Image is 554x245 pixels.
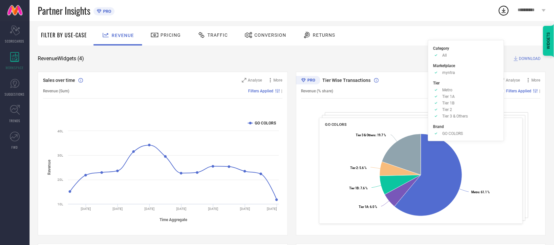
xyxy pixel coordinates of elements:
[433,64,455,68] span: Marketplace
[359,205,377,209] text: : 6.0 %
[442,53,447,58] span: All
[160,32,181,38] span: Pricing
[57,202,63,206] text: 10L
[43,78,75,83] span: Sales over time
[519,55,541,62] span: DOWNLOAD
[240,207,250,211] text: [DATE]
[242,78,246,83] svg: Zoom
[255,121,276,125] text: GO COLORS
[38,4,90,17] span: Partner Insights
[282,89,283,93] span: |
[313,32,335,38] span: Returns
[442,131,463,136] span: GO COLORS
[442,101,455,105] span: Tier 1B
[540,89,541,93] span: |
[325,122,346,127] span: GO COLORS
[356,134,375,137] tspan: Tier 3 & Others
[207,32,228,38] span: Traffic
[442,94,455,99] span: Tier 1A
[433,46,449,51] span: Category
[323,78,371,83] span: Tier Wise Transactions
[57,178,63,181] text: 20L
[356,134,386,137] text: : 19.7 %
[5,39,25,44] span: SCORECARDS
[6,65,24,70] span: WORKSPACE
[254,32,286,38] span: Conversion
[359,205,369,209] tspan: Tier 1A
[506,78,520,83] span: Analyse
[471,191,490,194] text: : 61.1 %
[57,154,63,157] text: 30L
[433,81,440,85] span: Tier
[43,89,69,93] span: Revenue (Sum)
[208,207,218,211] text: [DATE]
[101,9,111,14] span: PRO
[350,166,358,170] tspan: Tier 2
[248,89,274,93] span: Filters Applied
[81,207,91,211] text: [DATE]
[442,107,452,112] span: Tier 2
[349,186,359,190] tspan: Tier 1B
[296,76,320,86] div: Premium
[176,207,186,211] text: [DATE]
[442,114,468,119] span: Tier 3 & Others
[471,191,479,194] tspan: Metro
[498,5,510,16] div: Open download list
[41,31,87,39] span: Filter By Use-Case
[274,78,283,83] span: More
[433,124,444,129] span: Brand
[112,33,134,38] span: Revenue
[301,89,333,93] span: Revenue (% share)
[506,89,532,93] span: Filters Applied
[47,160,52,175] tspan: Revenue
[5,92,25,97] span: SUGGESTIONS
[248,78,262,83] span: Analyse
[38,55,84,62] span: Revenue Widgets ( 4 )
[12,145,18,150] span: FWD
[350,166,367,170] text: : 5.6 %
[160,217,188,222] tspan: Time Aggregate
[349,186,368,190] text: : 7.6 %
[442,70,455,75] span: myntra
[9,118,20,123] span: TRENDS
[442,88,453,92] span: Metro
[113,207,123,211] text: [DATE]
[532,78,541,83] span: More
[144,207,155,211] text: [DATE]
[267,207,277,211] text: [DATE]
[57,129,63,133] text: 40L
